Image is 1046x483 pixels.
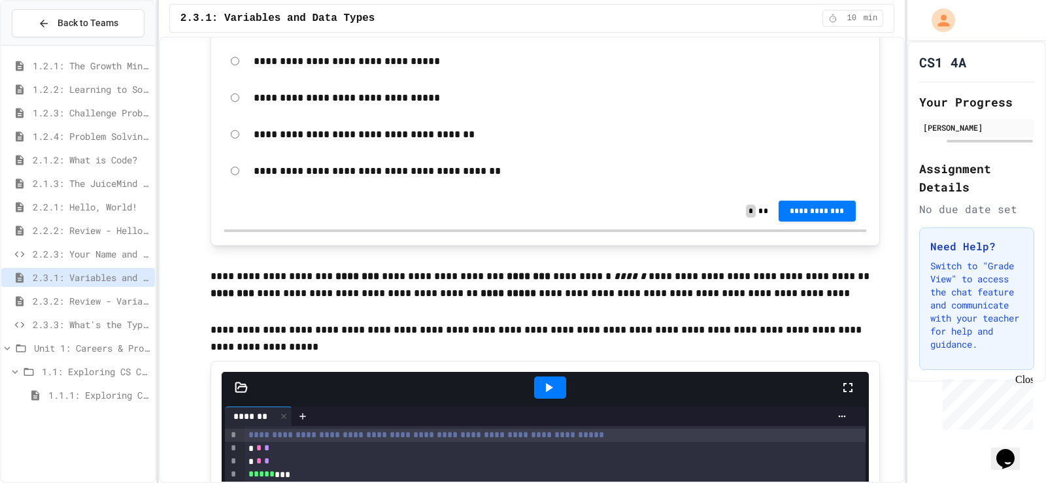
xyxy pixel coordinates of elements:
span: min [864,13,878,24]
span: 10 [841,13,862,24]
button: Back to Teams [12,9,144,37]
span: 2.2.3: Your Name and Favorite Movie [33,247,150,261]
span: 1.2.1: The Growth Mindset [33,59,150,73]
span: 1.1: Exploring CS Careers [42,365,150,378]
span: 2.1.3: The JuiceMind IDE [33,176,150,190]
span: 2.3.1: Variables and Data Types [33,271,150,284]
span: 2.3.2: Review - Variables and Data Types [33,294,150,308]
p: Switch to "Grade View" to access the chat feature and communicate with your teacher for help and ... [930,259,1023,351]
h1: CS1 4A [919,53,966,71]
span: 2.3.3: What's the Type? [33,318,150,331]
span: 2.1.2: What is Code? [33,153,150,167]
span: 2.3.1: Variables and Data Types [180,10,375,26]
iframe: chat widget [937,374,1033,429]
div: Chat with us now!Close [5,5,90,83]
h2: Assignment Details [919,159,1034,196]
span: 1.2.4: Problem Solving Practice [33,129,150,143]
span: Back to Teams [58,16,118,30]
h2: Your Progress [919,93,1034,111]
div: [PERSON_NAME] [923,122,1030,133]
div: My Account [918,5,958,35]
span: 1.2.2: Learning to Solve Hard Problems [33,82,150,96]
span: 1.2.3: Challenge Problem - The Bridge [33,106,150,120]
div: No due date set [919,201,1034,217]
h3: Need Help? [930,239,1023,254]
span: 1.1.1: Exploring CS Careers [48,388,150,402]
span: 2.2.1: Hello, World! [33,200,150,214]
span: Unit 1: Careers & Professionalism [34,341,150,355]
iframe: chat widget [991,431,1033,470]
span: 2.2.2: Review - Hello, World! [33,224,150,237]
